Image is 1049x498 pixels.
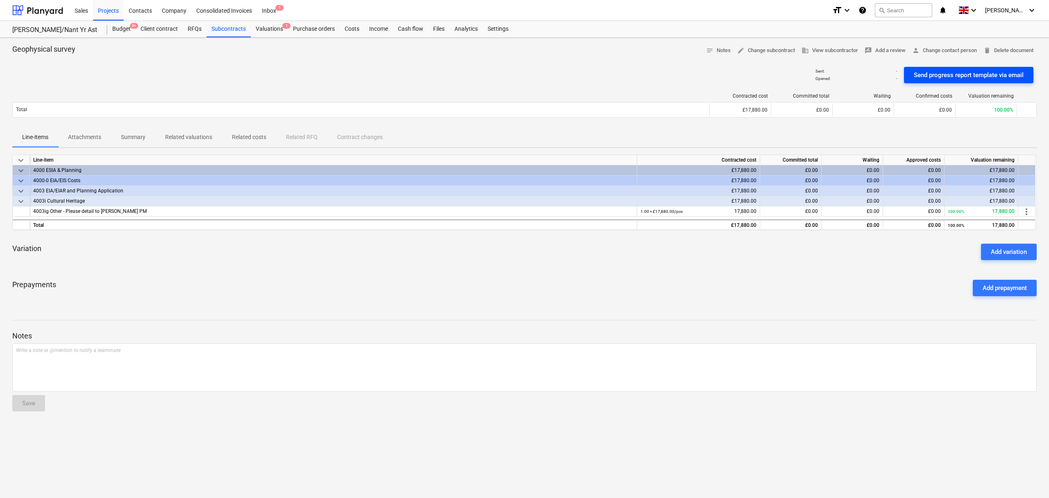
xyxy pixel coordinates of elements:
[832,5,842,15] i: format_size
[991,247,1027,257] div: Add variation
[30,155,637,165] div: Line-item
[68,133,101,142] p: Attachments
[945,196,1018,206] div: £17,880.00
[760,186,822,196] div: £0.00
[12,26,98,34] div: [PERSON_NAME]/Nant Yr Ast
[33,196,633,206] div: 4003i Cultural Heritage
[165,133,212,142] p: Related valuations
[939,5,947,15] i: notifications
[107,21,136,37] div: Budget
[948,209,964,214] small: 100.00%
[805,208,818,214] span: £0.00
[883,186,945,196] div: £0.00
[16,166,26,176] span: keyboard_arrow_down
[33,176,633,186] div: 4000-0 EIA/EIS Costs
[904,67,1033,83] button: Send progress report template via email
[760,219,822,230] div: £0.00
[703,44,734,57] button: Notes
[33,165,633,176] div: 4000 ESIA & Planning
[865,47,872,54] span: rate_review
[737,47,745,54] span: edit
[16,155,26,165] span: keyboard_arrow_down
[251,21,288,37] a: Valuations1
[640,209,683,214] small: 1.00 × £17,880.00 / pcs
[136,21,183,37] a: Client contract
[22,133,48,142] p: Line-items
[861,44,909,57] button: Add a review
[12,244,41,254] p: Variation
[945,186,1018,196] div: £17,880.00
[637,219,760,230] div: £17,880.00
[275,5,284,11] span: 1
[879,7,885,14] span: search
[183,21,207,37] a: RFQs
[878,107,890,113] span: £0.00
[973,280,1037,296] button: Add prepayment
[912,47,920,54] span: person
[959,93,1014,99] div: Valuation remaining
[858,5,867,15] i: Knowledge base
[483,21,513,37] a: Settings
[883,165,945,176] div: £0.00
[822,155,883,165] div: Waiting
[450,21,483,37] div: Analytics
[16,186,26,196] span: keyboard_arrow_down
[822,186,883,196] div: £0.00
[802,46,858,55] span: View subcontractor
[428,21,450,37] a: Files
[232,133,266,142] p: Related costs
[883,219,945,230] div: £0.00
[393,21,428,37] a: Cash flow
[637,186,760,196] div: £17,880.00
[251,21,288,37] div: Valuations
[822,165,883,176] div: £0.00
[207,21,251,37] a: Subcontracts
[12,331,1037,341] p: Notes
[802,47,809,54] span: business
[815,76,831,81] p: Opened :
[33,206,633,217] div: 4003ig Other - Please detail to [PERSON_NAME] PM
[288,21,340,37] a: Purchase orders
[16,106,27,113] p: Total
[706,46,731,55] span: Notes
[842,5,852,15] i: keyboard_arrow_down
[994,107,1013,113] span: 100.00%
[883,196,945,206] div: £0.00
[706,47,713,54] span: notes
[1008,459,1049,498] iframe: Chat Widget
[33,186,633,196] div: 4003 EIA/EIAR and Planning Application
[836,93,891,99] div: Waiting
[1022,207,1031,217] span: more_vert
[883,176,945,186] div: £0.00
[981,244,1037,260] button: Add variation
[340,21,364,37] a: Costs
[865,46,906,55] span: Add a review
[822,176,883,186] div: £0.00
[12,44,75,54] p: Geophysical survey
[364,21,393,37] div: Income
[16,176,26,186] span: keyboard_arrow_down
[709,103,771,117] div: £17,880.00
[948,223,964,228] small: 100.00%
[637,155,760,165] div: Contracted cost
[896,76,897,81] p: -
[983,283,1027,293] div: Add prepayment
[713,93,768,99] div: Contracted cost
[107,21,136,37] a: Budget9+
[867,208,879,214] span: £0.00
[282,23,291,29] span: 1
[897,93,952,99] div: Confirmed costs
[30,219,637,230] div: Total
[980,44,1037,57] button: Delete document
[798,44,861,57] button: View subcontractor
[948,220,1015,231] div: 17,880.00
[637,196,760,206] div: £17,880.00
[737,46,795,55] span: Change subcontract
[1027,5,1037,15] i: keyboard_arrow_down
[939,107,952,113] span: £0.00
[945,165,1018,176] div: £17,880.00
